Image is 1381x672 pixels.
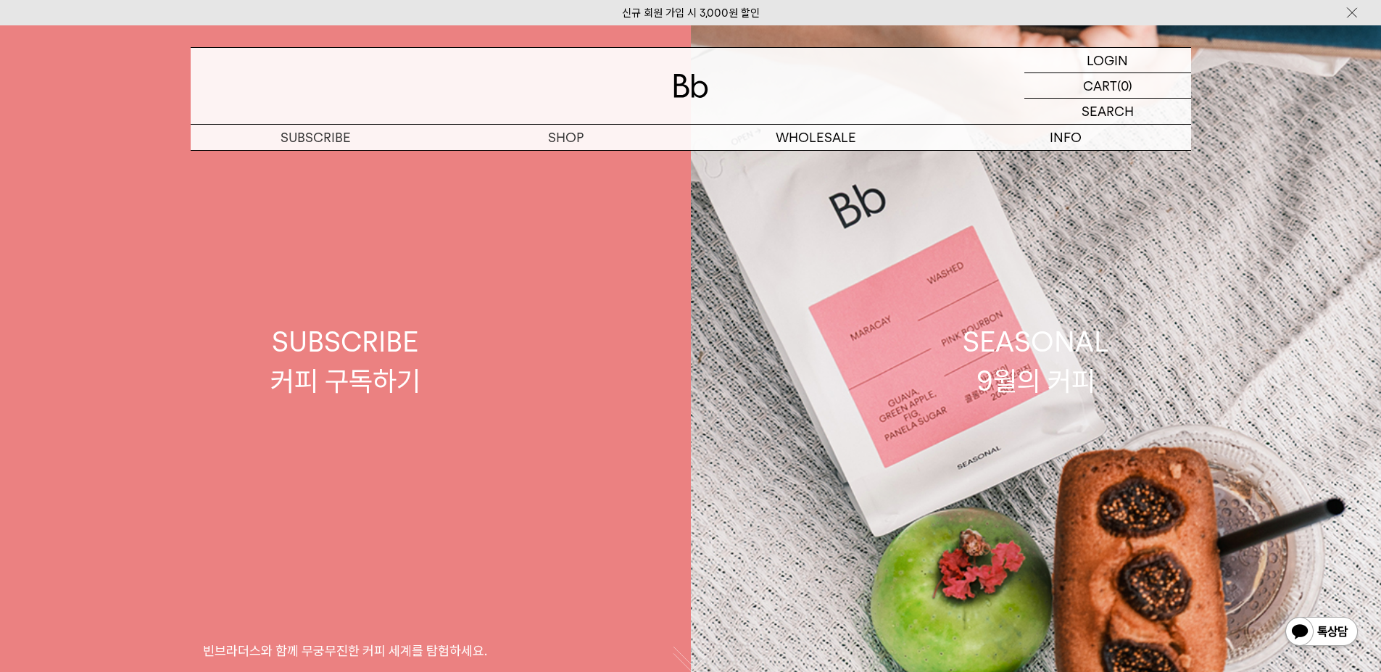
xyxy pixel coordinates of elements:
[1087,48,1128,72] p: LOGIN
[1083,73,1117,98] p: CART
[1117,73,1132,98] p: (0)
[441,125,691,150] a: SHOP
[963,323,1109,399] div: SEASONAL 9월의 커피
[691,125,941,150] p: WHOLESALE
[941,125,1191,150] p: INFO
[1024,48,1191,73] a: LOGIN
[673,74,708,98] img: 로고
[270,323,420,399] div: SUBSCRIBE 커피 구독하기
[1024,73,1191,99] a: CART (0)
[1082,99,1134,124] p: SEARCH
[622,7,760,20] a: 신규 회원 가입 시 3,000원 할인
[191,125,441,150] a: SUBSCRIBE
[1284,615,1359,650] img: 카카오톡 채널 1:1 채팅 버튼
